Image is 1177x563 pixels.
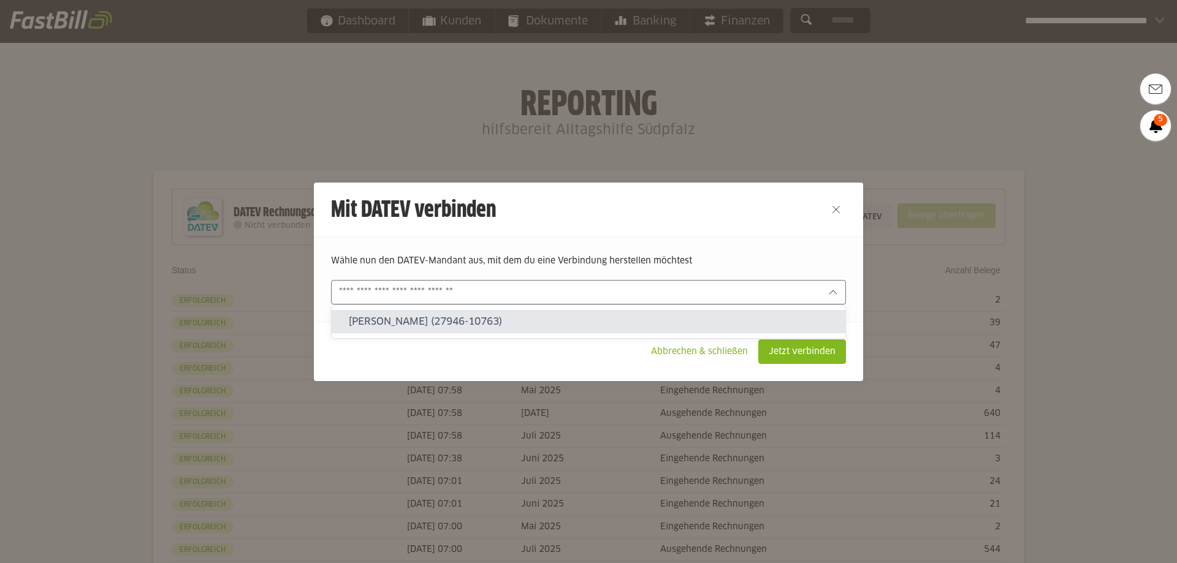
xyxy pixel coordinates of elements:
[332,310,845,333] sl-option: [PERSON_NAME] (27946-10763)
[758,339,846,364] sl-button: Jetzt verbinden
[1154,114,1167,126] span: 5
[331,254,846,268] p: Wähle nun den DATEV-Mandant aus, mit dem du eine Verbindung herstellen möchtest
[641,339,758,364] sl-button: Abbrechen & schließen
[1140,110,1171,141] a: 5
[1083,526,1165,557] iframe: Öffnet ein Widget, in dem Sie weitere Informationen finden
